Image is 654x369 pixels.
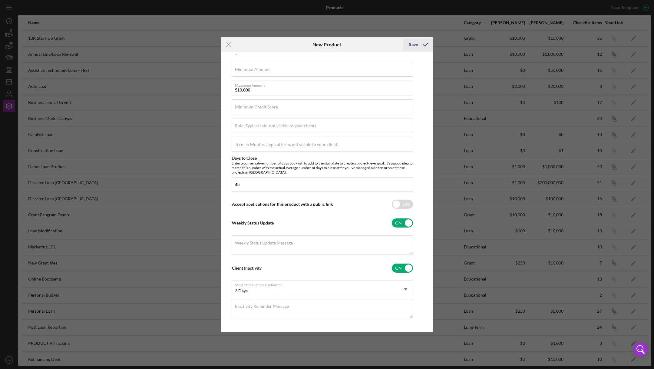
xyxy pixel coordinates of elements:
label: Minimum Amount [235,67,270,72]
label: Weekly Status Update Message [235,241,293,245]
div: Save [409,38,418,51]
label: Inactivity Reminder Message [235,304,289,309]
div: Enter a conservative number of days you wish to add to the start date to create a project-level g... [232,161,413,175]
h6: New Product [312,42,341,47]
label: Term in Months (Typical term, not visible to your client) [235,142,339,147]
label: Accept applications for this product with a public link [232,201,333,207]
label: Client Inactivity [232,265,262,271]
div: Open Intercom Messenger [633,342,648,357]
label: Weekly Status Update [232,220,274,225]
label: Maximum Amount [235,81,413,88]
label: Rate (Typical rate, not visible to your client) [235,123,316,128]
div: 3 Days [235,288,248,293]
label: Days to Close [232,155,257,161]
button: Save [403,38,433,51]
label: Minimum Credit Score [235,105,278,109]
